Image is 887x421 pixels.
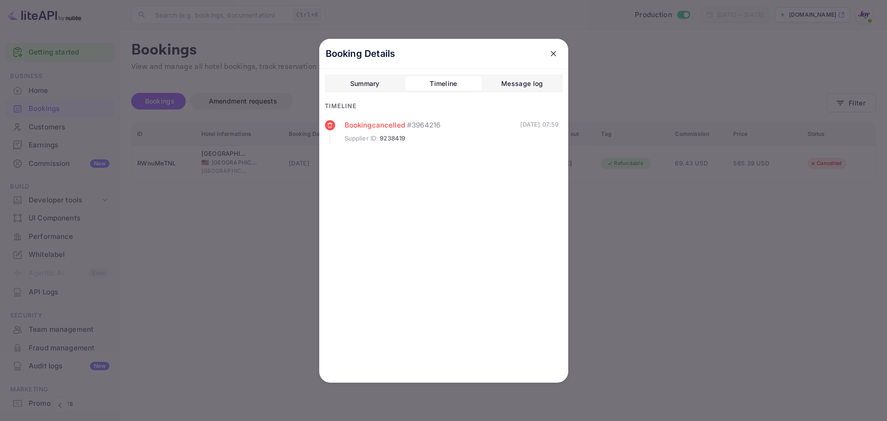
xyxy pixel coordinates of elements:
[380,134,405,143] span: 9238419
[407,120,440,131] span: # 3964216
[325,102,563,111] div: Timeline
[520,120,559,143] div: [DATE] 07:59
[350,78,380,89] div: Summary
[327,76,403,91] button: Summary
[405,76,482,91] button: Timeline
[501,78,543,89] div: Message log
[345,120,520,131] div: Booking cancelled
[430,78,457,89] div: Timeline
[326,47,395,61] p: Booking Details
[484,76,560,91] button: Message log
[345,134,378,143] span: Supplier ID :
[545,45,562,62] button: close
